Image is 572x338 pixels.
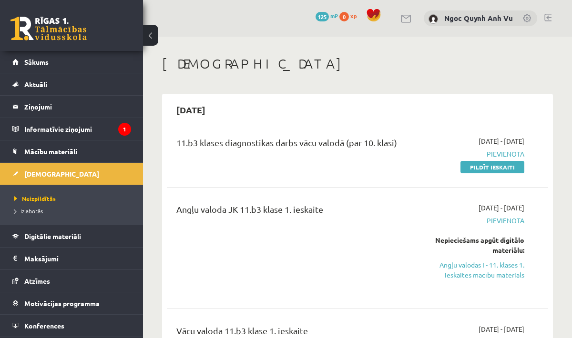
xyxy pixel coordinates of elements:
[330,12,338,20] span: mP
[176,203,404,220] div: Angļu valoda JK 11.b3 klase 1. ieskaite
[339,12,349,21] span: 0
[12,73,131,95] a: Aktuāli
[24,299,100,308] span: Motivācijas programma
[12,118,131,140] a: Informatīvie ziņojumi1
[316,12,329,21] span: 125
[460,161,524,173] a: Pildīt ieskaiti
[24,232,81,240] span: Digitālie materiāli
[12,163,131,185] a: [DEMOGRAPHIC_DATA]
[418,260,524,280] a: Angļu valodas I - 11. klases 1. ieskaites mācību materiāls
[12,315,131,337] a: Konferences
[12,96,131,118] a: Ziņojumi
[14,207,133,215] a: Izlabotās
[418,149,524,159] span: Pievienota
[167,99,215,121] h2: [DATE]
[479,203,524,213] span: [DATE] - [DATE]
[176,136,404,154] div: 11.b3 klases diagnostikas darbs vācu valodā (par 10. klasi)
[10,17,87,40] a: Rīgas 1. Tālmācības vidusskola
[12,140,131,162] a: Mācību materiāli
[14,195,56,202] span: Neizpildītās
[339,12,361,20] a: 0 xp
[24,58,49,66] span: Sākums
[12,248,131,269] a: Maksājumi
[418,235,524,255] div: Nepieciešams apgūt digitālo materiālu:
[12,292,131,314] a: Motivācijas programma
[118,123,131,136] i: 1
[479,324,524,334] span: [DATE] - [DATE]
[429,14,438,24] img: Ngoc Quynh Anh Vu
[479,136,524,146] span: [DATE] - [DATE]
[24,169,99,178] span: [DEMOGRAPHIC_DATA]
[14,194,133,203] a: Neizpildītās
[14,207,43,215] span: Izlabotās
[12,51,131,73] a: Sākums
[444,13,513,23] a: Ngoc Quynh Anh Vu
[162,56,553,72] h1: [DEMOGRAPHIC_DATA]
[12,270,131,292] a: Atzīmes
[24,248,131,269] legend: Maksājumi
[350,12,357,20] span: xp
[24,118,131,140] legend: Informatīvie ziņojumi
[418,216,524,226] span: Pievienota
[12,225,131,247] a: Digitālie materiāli
[24,147,77,156] span: Mācību materiāli
[24,277,50,285] span: Atzīmes
[24,321,64,330] span: Konferences
[316,12,338,20] a: 125 mP
[24,96,131,118] legend: Ziņojumi
[24,80,47,89] span: Aktuāli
